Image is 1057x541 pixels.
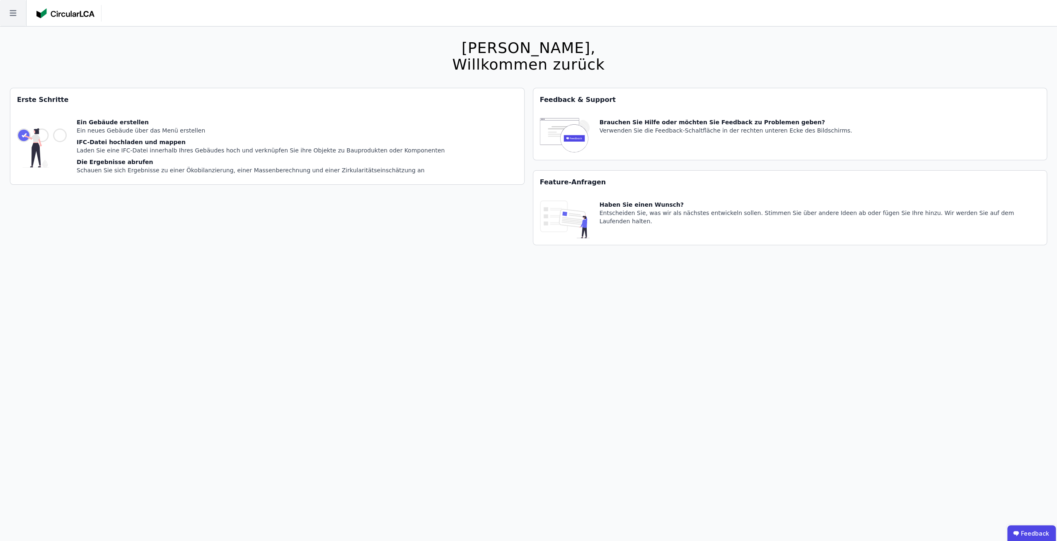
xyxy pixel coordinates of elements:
div: Laden Sie eine IFC-Datei innerhalb Ihres Gebäudes hoch und verknüpfen Sie ihre Objekte zu Bauprod... [77,146,445,155]
div: Erste Schritte [10,88,524,111]
div: Entscheiden Sie, was wir als nächstes entwickeln sollen. Stimmen Sie über andere Ideen ab oder fü... [600,209,1040,225]
div: Ein neues Gebäude über das Menü erstellen [77,126,445,135]
div: IFC-Datei hochladen und mappen [77,138,445,146]
div: [PERSON_NAME], [452,40,605,56]
img: getting_started_tile-DrF_GRSv.svg [17,118,67,178]
img: Concular [36,8,94,18]
div: Schauen Sie sich Ergebnisse zu einer Ökobilanzierung, einer Massenberechnung und einer Zirkularit... [77,166,445,174]
img: feedback-icon-HCTs5lye.svg [540,118,590,153]
div: Haben Sie einen Wunsch? [600,200,1040,209]
img: feature_request_tile-UiXE1qGU.svg [540,200,590,238]
div: Feature-Anfragen [533,171,1047,194]
div: Die Ergebnisse abrufen [77,158,445,166]
div: Willkommen zurück [452,56,605,73]
div: Ein Gebäude erstellen [77,118,445,126]
div: Feedback & Support [533,88,1047,111]
div: Brauchen Sie Hilfe oder möchten Sie Feedback zu Problemen geben? [600,118,852,126]
div: Verwenden Sie die Feedback-Schaltfläche in der rechten unteren Ecke des Bildschirms. [600,126,852,135]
